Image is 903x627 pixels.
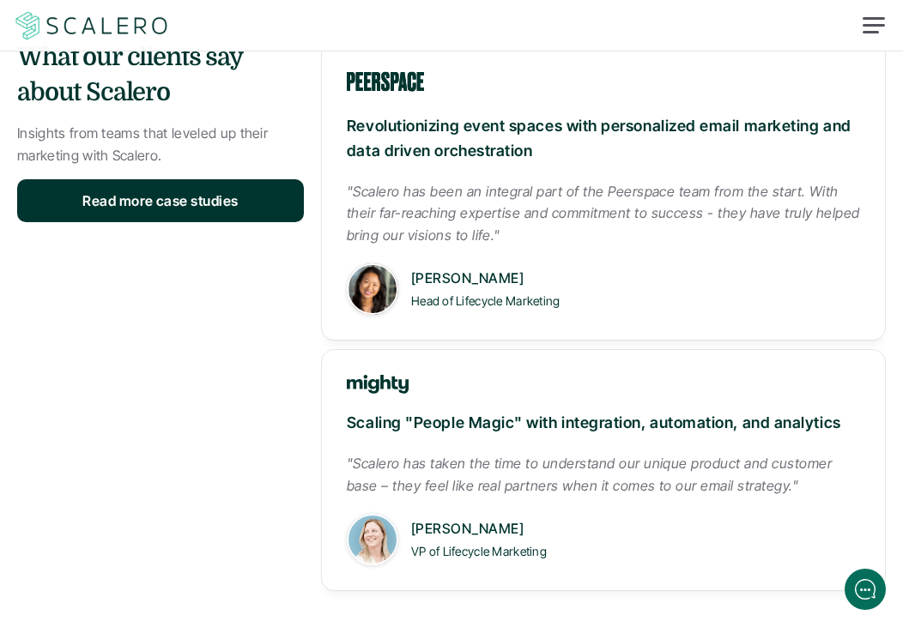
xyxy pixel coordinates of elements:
p: VP of Lifecycle Marketing [411,540,860,562]
p: Revolutionizing event spaces with personalized email marketing and data driven orchestration [347,114,860,164]
p: Head of Lifecycle Marketing [411,290,860,311]
h3: What our clients say about Scalero [17,40,304,110]
span: New conversation [111,238,206,251]
img: Scalero company logo [13,9,171,42]
p: [PERSON_NAME] [411,518,860,540]
a: Revolutionizing event spaces with personalized email marketing and data driven orchestration"Scal... [321,40,886,341]
iframe: gist-messenger-bubble-iframe [845,569,886,610]
span: We run on Gist [143,516,217,528]
a: Read more case studies [17,179,304,222]
a: Scaling "People Magic" with integration, automation, and analytics"Scalero has taken the time to ... [321,349,886,591]
p: Scaling "People Magic" with integration, automation, and analytics [347,411,860,436]
p: [PERSON_NAME] [411,268,860,290]
a: Scalero company logo [13,10,171,41]
em: "Scalero has been an integral part of the Peerspace team from the start. With their far-reaching ... [347,183,864,244]
p: Insights from teams that leveled up their marketing with Scalero. [17,123,304,166]
h1: Hi! Welcome to [GEOGRAPHIC_DATA]. [26,83,318,111]
h2: Let us know if we can help with lifecycle marketing. [26,114,318,196]
button: New conversation [27,227,317,262]
em: "Scalero has taken the time to understand our unique product and customer base – they feel like r... [347,455,836,494]
p: Read more case studies [82,190,239,213]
